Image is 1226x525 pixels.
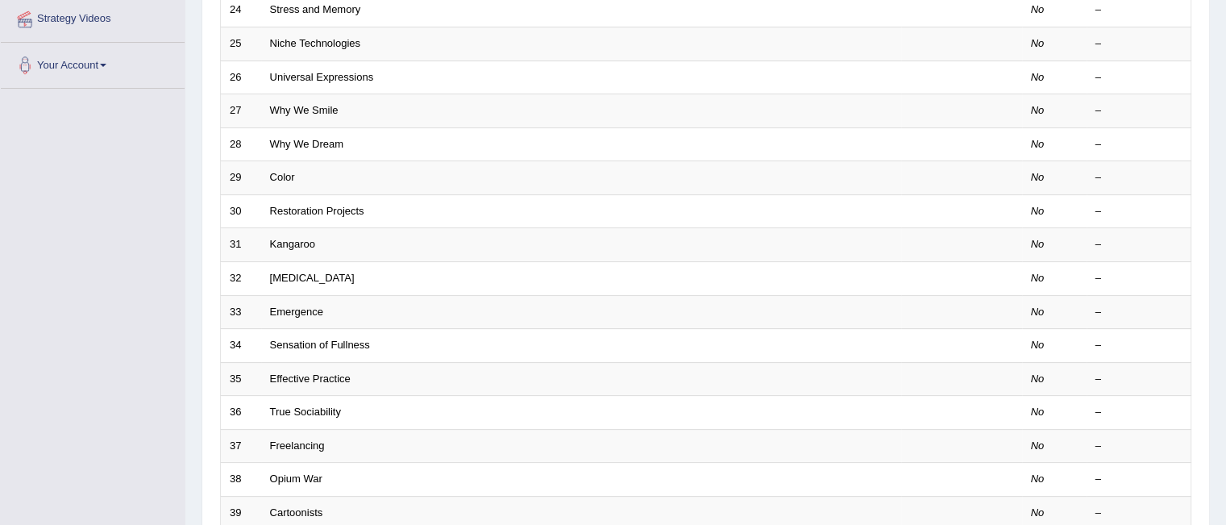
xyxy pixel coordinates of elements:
[221,329,261,363] td: 34
[1031,473,1045,485] em: No
[1031,37,1045,49] em: No
[221,94,261,128] td: 27
[1031,339,1045,351] em: No
[221,60,261,94] td: 26
[1095,237,1182,252] div: –
[221,429,261,463] td: 37
[1031,71,1045,83] em: No
[1095,137,1182,152] div: –
[221,362,261,396] td: 35
[1031,171,1045,183] em: No
[270,473,322,485] a: Opium War
[221,228,261,262] td: 31
[270,238,315,250] a: Kangaroo
[1095,271,1182,286] div: –
[1031,138,1045,150] em: No
[1031,272,1045,284] em: No
[1095,2,1182,18] div: –
[270,71,374,83] a: Universal Expressions
[1,43,185,83] a: Your Account
[1095,472,1182,487] div: –
[270,272,355,284] a: [MEDICAL_DATA]
[221,261,261,295] td: 32
[221,396,261,430] td: 36
[1095,305,1182,320] div: –
[1095,70,1182,85] div: –
[270,37,361,49] a: Niche Technologies
[270,373,351,385] a: Effective Practice
[270,205,364,217] a: Restoration Projects
[1095,439,1182,454] div: –
[221,194,261,228] td: 30
[270,440,325,452] a: Freelancing
[270,171,295,183] a: Color
[1095,103,1182,119] div: –
[1031,306,1045,318] em: No
[1095,506,1182,521] div: –
[1095,372,1182,387] div: –
[1095,36,1182,52] div: –
[1031,440,1045,452] em: No
[221,295,261,329] td: 33
[1095,204,1182,219] div: –
[1031,373,1045,385] em: No
[1031,406,1045,418] em: No
[1031,205,1045,217] em: No
[221,127,261,161] td: 28
[1031,3,1045,15] em: No
[270,339,370,351] a: Sensation of Fullness
[1031,238,1045,250] em: No
[270,104,339,116] a: Why We Smile
[1095,170,1182,185] div: –
[270,306,323,318] a: Emergence
[1031,506,1045,519] em: No
[1095,405,1182,420] div: –
[270,3,361,15] a: Stress and Memory
[221,463,261,497] td: 38
[1031,104,1045,116] em: No
[221,161,261,195] td: 29
[1095,338,1182,353] div: –
[221,27,261,61] td: 25
[270,406,341,418] a: True Sociability
[270,506,323,519] a: Cartoonists
[270,138,344,150] a: Why We Dream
